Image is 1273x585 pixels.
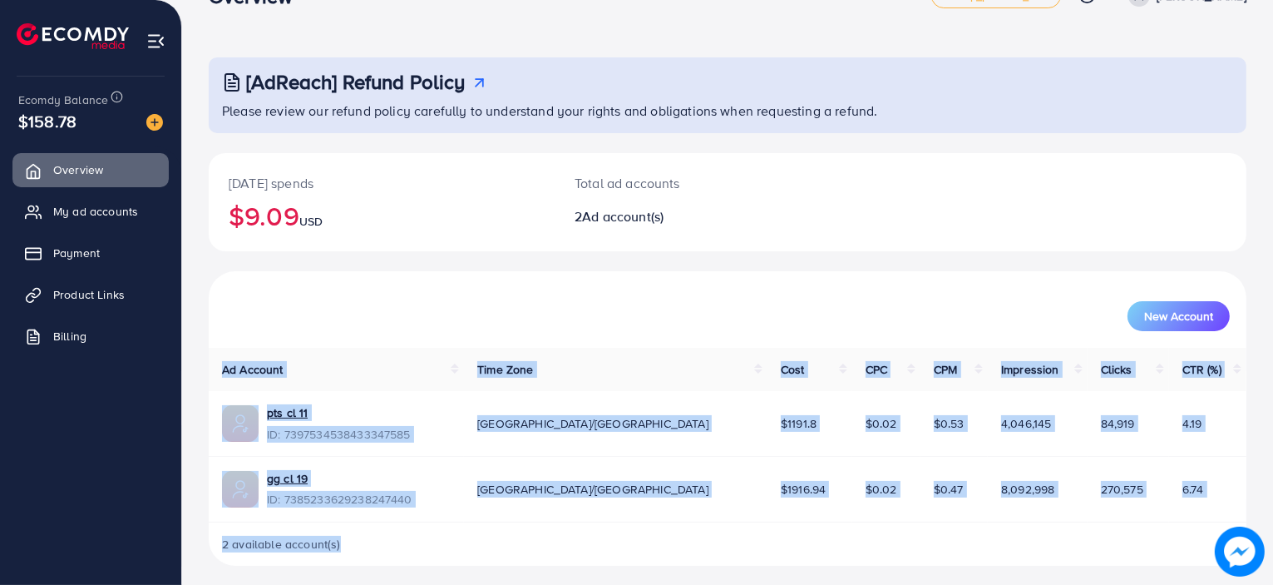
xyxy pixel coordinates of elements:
span: Time Zone [477,361,533,378]
a: gg cl 19 [267,470,412,487]
span: CTR (%) [1182,361,1221,378]
span: $0.02 [866,481,897,498]
span: CPC [866,361,887,378]
span: Billing [53,328,86,345]
img: logo [17,23,129,49]
span: Ad account(s) [582,207,664,226]
p: Please review our refund policy carefully to understand your rights and obligations when requesti... [222,101,1236,121]
span: 4.19 [1182,415,1202,432]
h3: [AdReach] Refund Policy [246,70,466,94]
span: $0.53 [934,415,965,432]
span: $0.47 [934,481,964,498]
span: New Account [1144,310,1213,322]
h2: $9.09 [229,200,535,231]
p: [DATE] spends [229,173,535,193]
span: $1916.94 [781,481,826,498]
span: Ecomdy Balance [18,92,108,108]
span: Cost [781,361,805,378]
span: $158.78 [18,109,76,133]
img: menu [146,32,165,51]
span: 6.74 [1182,481,1204,498]
a: Billing [12,320,169,353]
span: USD [299,213,323,230]
span: $1191.8 [781,415,817,432]
span: CPM [934,361,957,378]
span: ID: 7385233629238247440 [267,491,412,508]
a: Overview [12,153,169,186]
button: New Account [1127,301,1230,331]
img: ic-ads-acc.e4c84228.svg [222,405,259,442]
span: 270,575 [1101,481,1143,498]
span: ID: 7397534538433347585 [267,426,411,443]
span: 4,046,145 [1001,415,1051,432]
img: image [146,114,163,131]
span: 8,092,998 [1001,481,1054,498]
a: pts cl 11 [267,404,411,421]
h2: 2 [575,209,794,225]
p: Total ad accounts [575,173,794,193]
a: My ad accounts [12,195,169,228]
span: Product Links [53,286,125,303]
span: 84,919 [1101,415,1135,432]
a: Payment [12,236,169,270]
span: Impression [1001,361,1059,378]
span: Clicks [1101,361,1132,378]
span: Overview [53,161,103,178]
span: Payment [53,245,100,261]
span: [GEOGRAPHIC_DATA]/[GEOGRAPHIC_DATA] [477,415,708,432]
a: Product Links [12,278,169,311]
span: [GEOGRAPHIC_DATA]/[GEOGRAPHIC_DATA] [477,481,708,498]
img: image [1220,532,1261,573]
span: $0.02 [866,415,897,432]
span: My ad accounts [53,203,138,220]
span: Ad Account [222,361,284,378]
img: ic-ads-acc.e4c84228.svg [222,471,259,508]
span: 2 available account(s) [222,536,341,553]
